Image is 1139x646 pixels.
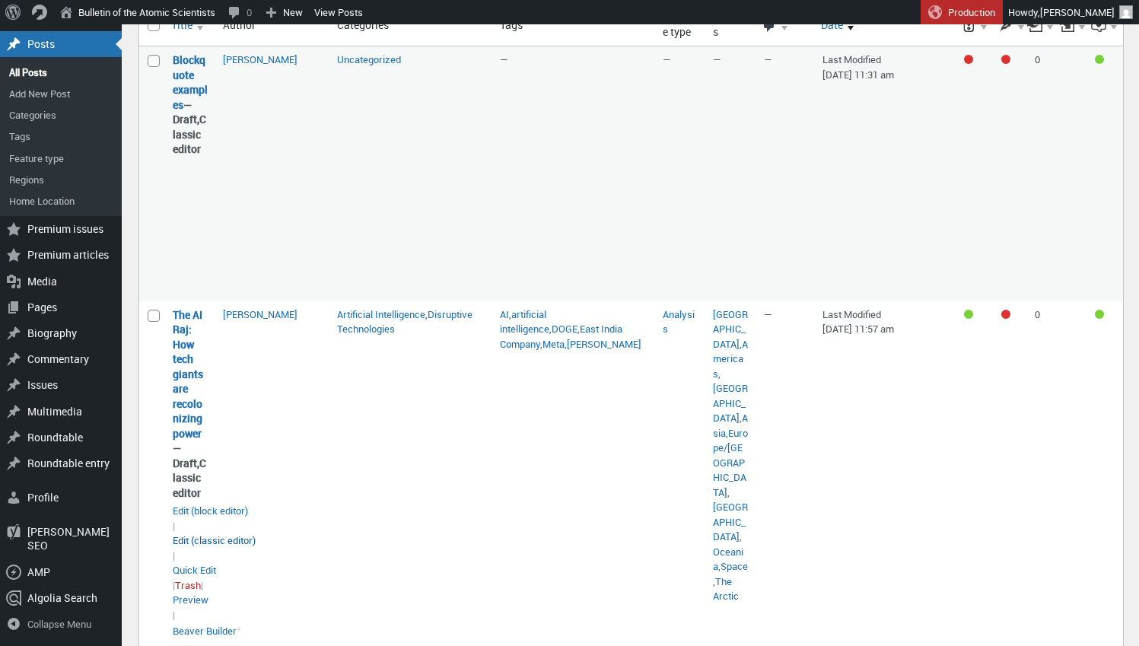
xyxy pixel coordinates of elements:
span: | [173,563,216,592]
span: Date [821,18,843,33]
span: Title [171,18,192,33]
span: Draft, [173,456,199,470]
a: Disruptive Technologies [337,307,472,336]
strong: — [173,53,208,157]
a: Analysis [663,307,695,336]
a: “The AI Raj: How tech giants are recolonizing power” (Edit) [173,307,203,441]
td: Last Modified [DATE] 11:57 am [815,301,953,645]
a: Outgoing internal links [1027,11,1055,38]
a: [GEOGRAPHIC_DATA] [713,381,748,425]
a: Space [721,559,748,573]
a: [GEOGRAPHIC_DATA] [713,307,748,351]
strong: — [173,307,208,501]
button: Quick edit “The AI Raj: How tech giants are recolonizing power” inline [173,563,216,577]
td: , , , , , , , , [705,301,756,645]
a: [GEOGRAPHIC_DATA] [713,500,748,543]
a: Europe/[GEOGRAPHIC_DATA] [713,426,748,499]
a: Beaver Builder• [173,622,241,639]
a: Oceania [713,545,743,574]
a: Date [815,11,953,39]
a: [PERSON_NAME] [223,307,297,321]
div: Needs improvement [1001,55,1010,64]
a: Meta [542,337,565,351]
th: Tags [492,4,655,46]
span: — [764,53,772,66]
div: Good [964,310,973,319]
a: [PERSON_NAME] [223,53,297,66]
a: Edit “The AI Raj: How tech giants are recolonizing power” in the block editor [173,504,248,519]
span: — [764,307,772,321]
th: Regions [705,4,756,46]
a: [PERSON_NAME] [567,337,641,351]
a: Americas [713,337,748,380]
a: Inclusive language score [1091,11,1119,38]
a: Received internal links [1059,11,1087,38]
a: Edit “The AI Raj: How tech giants are recolonizing power” in the classic editor [173,533,256,549]
a: artificial intelligence [500,307,549,336]
div: Needs improvement [1001,310,1010,319]
a: Uncategorized [337,53,401,66]
a: “Blockquote examples” (Edit) [173,53,208,112]
th: Feature type [655,4,706,46]
span: | [173,504,248,533]
td: 0 [1027,46,1059,301]
a: Title Sort ascending. [165,11,216,39]
a: Asia [713,411,748,440]
a: Move “The AI Raj: How tech giants are recolonizing power” to the Trash [175,578,201,593]
div: Good [1095,55,1104,64]
a: Readability score [990,11,1026,38]
th: Author [215,4,329,46]
a: East India Company [500,322,622,351]
div: Good [1095,310,1104,319]
td: , [329,301,492,645]
a: Comments Sort ascending. [756,11,815,39]
th: Categories [329,4,492,46]
span: [PERSON_NAME] [1040,5,1115,19]
a: Artificial Intelligence [337,307,425,321]
span: — [713,53,721,66]
a: The Arctic [713,574,739,603]
a: Preview “The AI Raj: How tech giants are recolonizing power” [173,593,208,608]
span: | [173,533,256,562]
td: Last Modified [DATE] 11:31 am [815,46,953,301]
span: — [500,53,508,66]
a: AI [500,307,509,321]
span: Comments [762,19,777,34]
a: SEO score [953,11,989,38]
span: Draft, [173,112,199,126]
span: Classic editor [173,112,206,156]
span: | [173,593,208,622]
span: — [663,53,671,66]
span: • [237,620,241,638]
a: DOGE [552,322,577,336]
span: Classic editor [173,456,206,500]
td: , , , , , [492,301,655,645]
td: 0 [1027,301,1059,645]
span: | [175,578,203,592]
div: Focus keyphrase not set [964,55,973,64]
